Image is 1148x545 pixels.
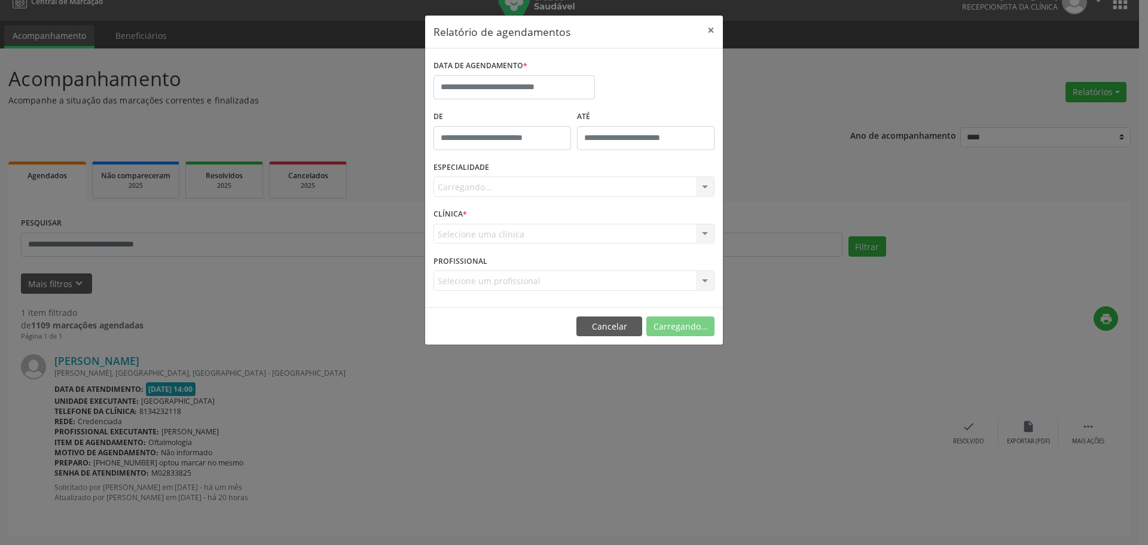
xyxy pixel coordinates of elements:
[576,316,642,337] button: Cancelar
[433,108,571,126] label: De
[433,159,489,177] label: ESPECIALIDADE
[433,57,527,75] label: DATA DE AGENDAMENTO
[577,108,715,126] label: ATÉ
[699,16,723,45] button: Close
[433,24,570,39] h5: Relatório de agendamentos
[646,316,715,337] button: Carregando...
[433,252,487,270] label: PROFISSIONAL
[433,205,467,224] label: CLÍNICA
